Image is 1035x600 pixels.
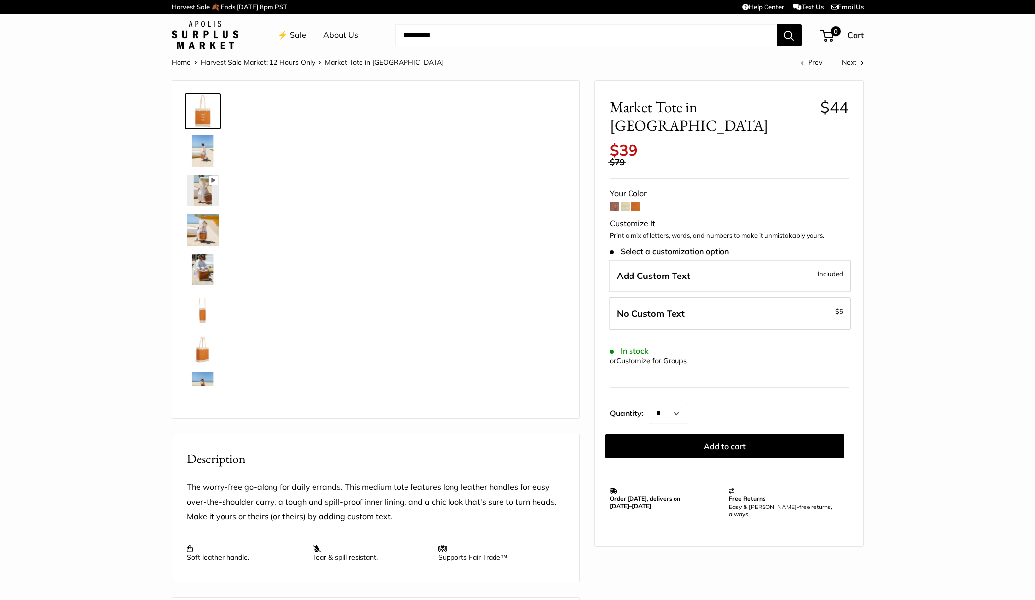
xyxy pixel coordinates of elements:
label: Add Custom Text [609,260,851,292]
a: Market Tote in Cognac [185,291,221,327]
span: $79 [610,157,625,167]
span: Select a customization option [610,247,729,256]
span: No Custom Text [617,308,685,319]
span: Add Custom Text [617,270,690,281]
label: Leave Blank [609,297,851,330]
span: $39 [610,140,638,160]
div: or [610,354,687,368]
p: The worry-free go-along for daily errands. This medium tote features long leather handles for eas... [187,480,564,524]
span: - [832,305,843,317]
strong: Order [DATE], delivers on [DATE]–[DATE] [610,495,680,509]
a: Text Us [793,3,823,11]
a: Market Tote in Cognac [185,93,221,129]
a: Harvest Sale Market: 12 Hours Only [201,58,315,67]
a: Home [172,58,191,67]
a: Market Tote in Cognac [185,133,221,169]
span: $5 [835,307,843,315]
button: Search [777,24,802,46]
a: Prev [801,58,822,67]
a: Market Tote in Cognac [185,173,221,208]
div: Your Color [610,186,849,201]
img: Market Tote in Cognac [187,175,219,206]
a: Email Us [831,3,864,11]
span: Cart [847,30,864,40]
nav: Breadcrumb [172,56,444,69]
img: Market Tote in Cognac [187,333,219,365]
p: Supports Fair Trade™ [438,544,554,562]
img: Apolis: Surplus Market [172,21,238,49]
img: Market Tote in Cognac [187,293,219,325]
strong: Free Returns [729,495,765,502]
a: Market Tote in Cognac [185,370,221,406]
p: Soft leather handle. [187,544,303,562]
a: Market Tote in Cognac [185,212,221,248]
a: Help Center [742,3,784,11]
button: Add to cart [605,434,844,458]
span: Included [818,268,843,279]
h2: Description [187,449,564,468]
a: Market Tote in Cognac [185,252,221,287]
p: Easy & [PERSON_NAME]-free returns, always [729,503,844,518]
a: Market Tote in Cognac [185,331,221,367]
span: Market Tote in [GEOGRAPHIC_DATA] [325,58,444,67]
div: Customize It [610,216,849,231]
a: Next [842,58,864,67]
img: Market Tote in Cognac [187,135,219,167]
input: Search... [395,24,777,46]
span: In stock [610,346,649,356]
img: Market Tote in Cognac [187,254,219,285]
span: Market Tote in [GEOGRAPHIC_DATA] [610,98,813,135]
a: ⚡️ Sale [278,28,306,43]
a: About Us [323,28,358,43]
a: 0 Cart [821,27,864,43]
img: Market Tote in Cognac [187,214,219,246]
img: Market Tote in Cognac [187,372,219,404]
label: Quantity: [610,400,650,424]
p: Print a mix of letters, words, and numbers to make it unmistakably yours. [610,231,849,241]
span: $44 [820,97,849,117]
p: Tear & spill resistant. [313,544,428,562]
span: 0 [830,26,840,36]
img: Market Tote in Cognac [187,95,219,127]
a: Customize for Groups [616,356,687,365]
